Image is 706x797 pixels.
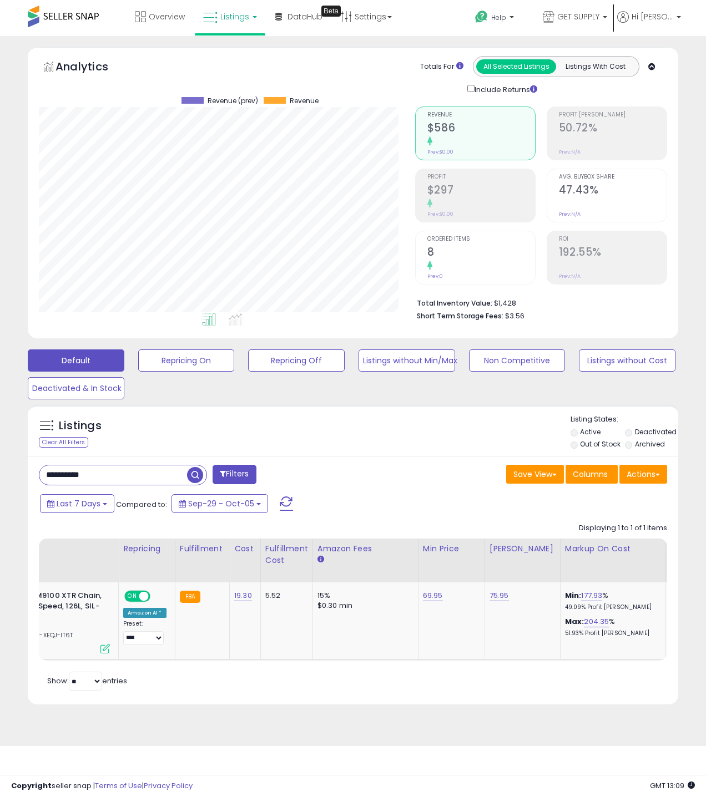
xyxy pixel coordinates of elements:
[427,149,453,155] small: Prev: $0.00
[469,349,566,372] button: Non Competitive
[475,10,488,24] i: Get Help
[417,296,659,309] li: $1,428
[317,543,413,555] div: Amazon Fees
[427,273,443,280] small: Prev: 0
[220,11,249,22] span: Listings
[565,630,657,637] p: 51.93% Profit [PERSON_NAME]
[476,59,556,74] button: All Selected Listings
[40,494,114,513] button: Last 7 Days
[28,377,124,399] button: Deactivated & In Stock
[248,349,345,372] button: Repricing Off
[580,427,601,436] label: Active
[580,439,621,449] label: Out of Stock
[559,236,667,242] span: ROI
[317,555,324,565] small: Amazon Fees.
[213,465,256,484] button: Filters
[208,97,258,105] span: Revenue (prev)
[290,97,319,105] span: Revenue
[571,414,679,425] p: Listing States:
[617,11,681,36] a: Hi [PERSON_NAME]
[28,349,124,372] button: Default
[427,174,535,180] span: Profit
[149,11,185,22] span: Overview
[559,211,581,217] small: Prev: N/A
[635,439,665,449] label: Archived
[265,543,308,566] div: Fulfillment Cost
[180,543,225,555] div: Fulfillment
[573,469,608,480] span: Columns
[39,437,88,448] div: Clear All Filters
[427,236,535,242] span: Ordered Items
[59,418,102,434] h5: Listings
[427,246,535,261] h2: 8
[420,62,463,72] div: Totals For
[417,311,503,321] b: Short Term Storage Fees:
[47,676,127,686] span: Show: entries
[557,11,599,22] span: GET SUPPLY
[559,121,667,136] h2: 50.72%
[560,539,665,582] th: The percentage added to the cost of goods (COGS) that forms the calculator for Min & Max prices.
[234,590,252,601] a: 19.30
[8,631,73,639] span: | SKU: XY-XEQJ-IT6T
[565,603,657,611] p: 49.09% Profit [PERSON_NAME]
[505,311,525,321] span: $3.56
[559,273,581,280] small: Prev: N/A
[149,592,167,601] span: OFF
[579,523,667,534] div: Displaying 1 to 1 of 1 items
[506,465,564,484] button: Save View
[584,616,609,627] a: 204.35
[172,494,268,513] button: Sep-29 - Oct-05
[56,59,130,77] h5: Analytics
[556,59,636,74] button: Listings With Cost
[321,6,341,17] div: Tooltip anchor
[423,590,443,601] a: 69.95
[188,498,254,509] span: Sep-29 - Oct-05
[619,465,667,484] button: Actions
[565,590,582,601] b: Min:
[265,591,304,601] div: 5.52
[459,83,551,95] div: Include Returns
[427,211,453,217] small: Prev: $0.00
[559,184,667,199] h2: 47.43%
[417,298,492,308] b: Total Inventory Value:
[427,121,535,136] h2: $586
[635,427,677,436] label: Deactivated
[427,184,535,199] h2: $297
[565,617,657,637] div: %
[317,591,410,601] div: 15%
[123,620,167,645] div: Preset:
[566,465,618,484] button: Columns
[423,543,480,555] div: Min Price
[466,2,533,36] a: Help
[559,112,667,118] span: Profit [PERSON_NAME]
[579,349,675,372] button: Listings without Cost
[565,591,657,611] div: %
[123,608,167,618] div: Amazon AI *
[57,498,100,509] span: Last 7 Days
[632,11,673,22] span: Hi [PERSON_NAME]
[565,543,661,555] div: Markup on Cost
[138,349,235,372] button: Repricing On
[581,590,602,601] a: 177.93
[490,543,556,555] div: [PERSON_NAME]
[565,616,584,627] b: Max:
[427,112,535,118] span: Revenue
[234,543,256,555] div: Cost
[288,11,322,22] span: DataHub
[359,349,455,372] button: Listings without Min/Max
[180,591,200,603] small: FBA
[559,149,581,155] small: Prev: N/A
[123,543,170,555] div: Repricing
[116,499,167,510] span: Compared to:
[490,590,509,601] a: 75.95
[559,246,667,261] h2: 192.55%
[559,174,667,180] span: Avg. Buybox Share
[125,592,139,601] span: ON
[317,601,410,611] div: $0.30 min
[491,13,506,22] span: Help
